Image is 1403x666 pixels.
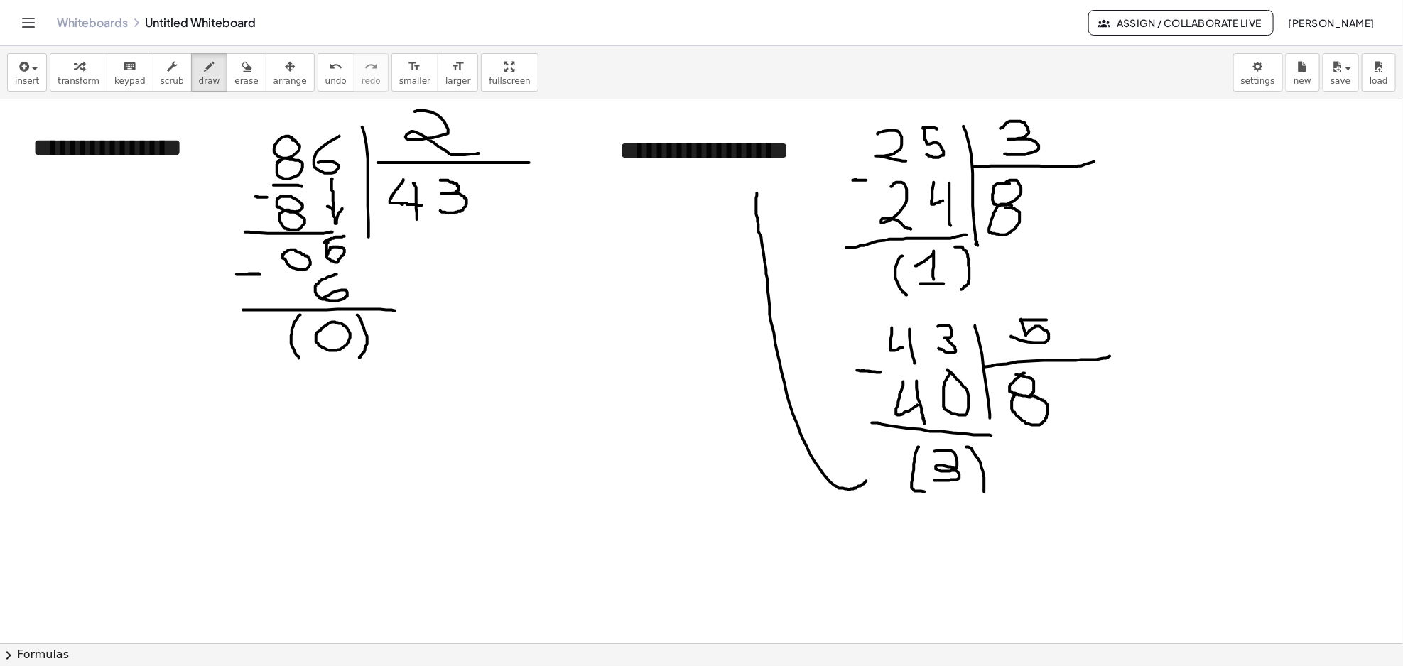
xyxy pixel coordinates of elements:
[364,58,378,75] i: redo
[1362,53,1396,92] button: load
[1331,76,1350,86] span: save
[354,53,389,92] button: redoredo
[1241,76,1275,86] span: settings
[1233,53,1283,92] button: settings
[391,53,438,92] button: format_sizesmaller
[161,76,184,86] span: scrub
[1288,16,1375,29] span: [PERSON_NAME]
[58,76,99,86] span: transform
[318,53,354,92] button: undoundo
[1088,10,1274,36] button: Assign / Collaborate Live
[451,58,465,75] i: format_size
[408,58,421,75] i: format_size
[266,53,315,92] button: arrange
[234,76,258,86] span: erase
[273,76,307,86] span: arrange
[1100,16,1262,29] span: Assign / Collaborate Live
[17,11,40,34] button: Toggle navigation
[325,76,347,86] span: undo
[362,76,381,86] span: redo
[489,76,530,86] span: fullscreen
[399,76,430,86] span: smaller
[438,53,478,92] button: format_sizelarger
[7,53,47,92] button: insert
[227,53,266,92] button: erase
[153,53,192,92] button: scrub
[199,76,220,86] span: draw
[191,53,228,92] button: draw
[1277,10,1386,36] button: [PERSON_NAME]
[481,53,538,92] button: fullscreen
[1323,53,1359,92] button: save
[329,58,342,75] i: undo
[123,58,136,75] i: keyboard
[50,53,107,92] button: transform
[15,76,39,86] span: insert
[445,76,470,86] span: larger
[57,16,128,30] a: Whiteboards
[1294,76,1311,86] span: new
[1370,76,1388,86] span: load
[107,53,153,92] button: keyboardkeypad
[114,76,146,86] span: keypad
[1286,53,1320,92] button: new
